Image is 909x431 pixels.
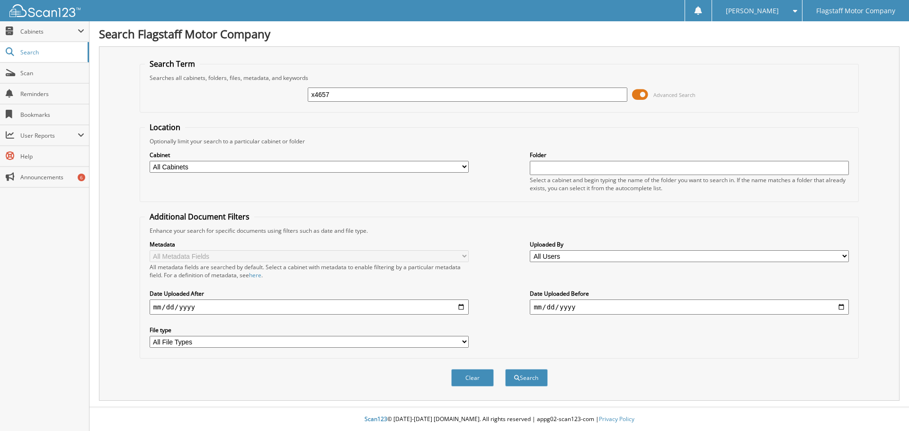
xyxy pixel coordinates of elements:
legend: Search Term [145,59,200,69]
button: Clear [451,369,494,387]
span: Announcements [20,173,84,181]
iframe: Chat Widget [862,386,909,431]
span: Cabinets [20,27,78,35]
img: scan123-logo-white.svg [9,4,80,17]
label: Date Uploaded Before [530,290,849,298]
label: Uploaded By [530,240,849,248]
h1: Search Flagstaff Motor Company [99,26,900,42]
label: Date Uploaded After [150,290,469,298]
label: File type [150,326,469,334]
span: Advanced Search [653,91,695,98]
div: Select a cabinet and begin typing the name of the folder you want to search in. If the name match... [530,176,849,192]
label: Metadata [150,240,469,248]
span: Scan123 [365,415,387,423]
span: Search [20,48,83,56]
div: Searches all cabinets, folders, files, metadata, and keywords [145,74,854,82]
div: © [DATE]-[DATE] [DOMAIN_NAME]. All rights reserved | appg02-scan123-com | [89,408,909,431]
span: Bookmarks [20,111,84,119]
label: Folder [530,151,849,159]
span: Help [20,152,84,160]
button: Search [505,369,548,387]
a: here [249,271,261,279]
a: Privacy Policy [599,415,634,423]
div: 6 [78,174,85,181]
label: Cabinet [150,151,469,159]
span: [PERSON_NAME] [726,8,779,14]
span: Flagstaff Motor Company [816,8,895,14]
span: User Reports [20,132,78,140]
div: Enhance your search for specific documents using filters such as date and file type. [145,227,854,235]
span: Scan [20,69,84,77]
input: start [150,299,469,315]
div: All metadata fields are searched by default. Select a cabinet with metadata to enable filtering b... [150,263,469,279]
legend: Location [145,122,185,132]
div: Optionally limit your search to a particular cabinet or folder [145,137,854,145]
legend: Additional Document Filters [145,211,254,222]
input: end [530,299,849,315]
span: Reminders [20,90,84,98]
